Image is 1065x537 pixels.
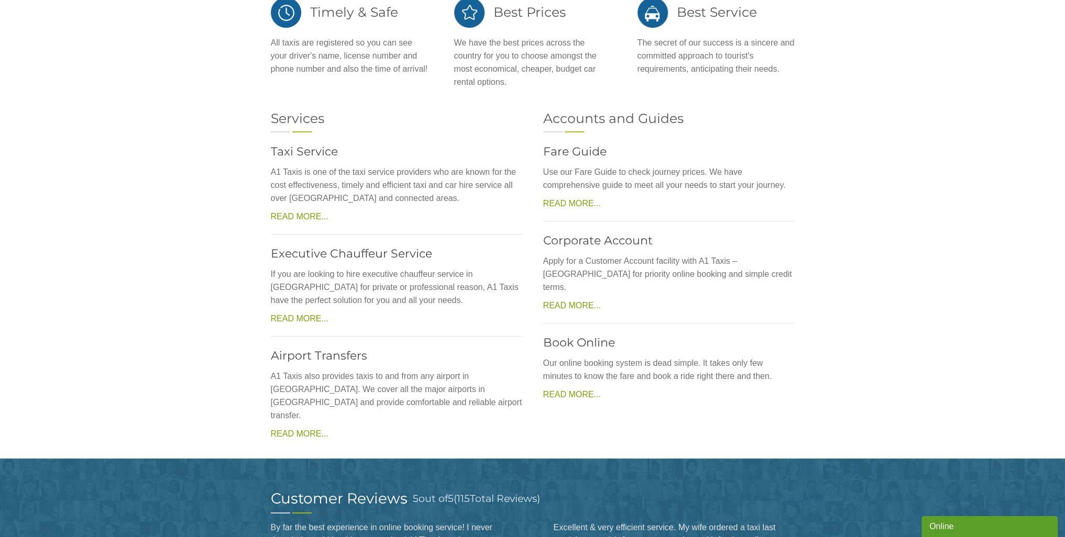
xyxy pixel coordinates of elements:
[413,493,419,505] span: 5
[271,36,428,75] p: All taxis are registered so you can see your driver's name, license number and phone number and a...
[457,493,470,505] span: 115
[454,36,611,88] p: We have the best prices across the country for you to choose amongst the most economical, cheaper...
[271,429,328,438] a: READ MORE...
[543,390,601,399] a: READ MORE...
[271,350,522,362] h3: Airport Transfers
[543,354,795,385] p: Our online booking system is dead simple. It takes only few minutes to know the fare and book a r...
[543,146,795,158] h3: Fare Guide
[543,337,795,349] h3: Book Online
[271,367,522,424] p: A1 Taxis also provides taxis to and from any airport in [GEOGRAPHIC_DATA]. We cover all the major...
[543,301,601,310] a: READ MORE...
[271,265,522,309] p: If you are looking to hire executive chauffeur service in [GEOGRAPHIC_DATA] for private or profes...
[271,212,328,221] a: READ MORE...
[271,491,408,506] h2: Customer Reviews
[543,163,795,194] p: Use our Fare Guide to check journey prices. We have comprehensive guide to meet all your needs to...
[271,146,522,158] h3: Taxi Service
[448,493,454,505] span: 5
[543,199,601,208] a: READ MORE...
[543,235,795,247] h3: Corporate Account
[921,514,1060,537] iframe: chat widget
[271,163,522,207] p: A1 Taxis is one of the taxi service providers who are known for the cost effectiveness, timely an...
[413,491,540,506] h3: out of ( Total Reviews)
[638,36,795,75] p: The secret of our success is a sincere and committed approach to tourist's requirements, anticipa...
[543,112,795,125] h2: Accounts and Guides
[271,314,328,323] a: READ MORE...
[271,112,522,125] h2: Services
[543,252,795,296] p: Apply for a Customer Account facility with A1 Taxis – [GEOGRAPHIC_DATA] for priority online booki...
[271,248,522,260] h3: Executive Chauffeur Service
